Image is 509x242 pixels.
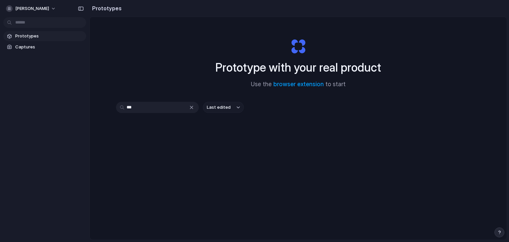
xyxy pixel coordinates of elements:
h1: Prototype with your real product [215,59,381,76]
span: [PERSON_NAME] [15,5,49,12]
span: Captures [15,44,84,50]
button: [PERSON_NAME] [3,3,59,14]
a: Captures [3,42,86,52]
span: Prototypes [15,33,84,39]
h2: Prototypes [89,4,122,12]
button: Last edited [203,102,244,113]
a: browser extension [273,81,324,88]
span: Use the to start [251,80,346,89]
span: Last edited [207,104,231,111]
a: Prototypes [3,31,86,41]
